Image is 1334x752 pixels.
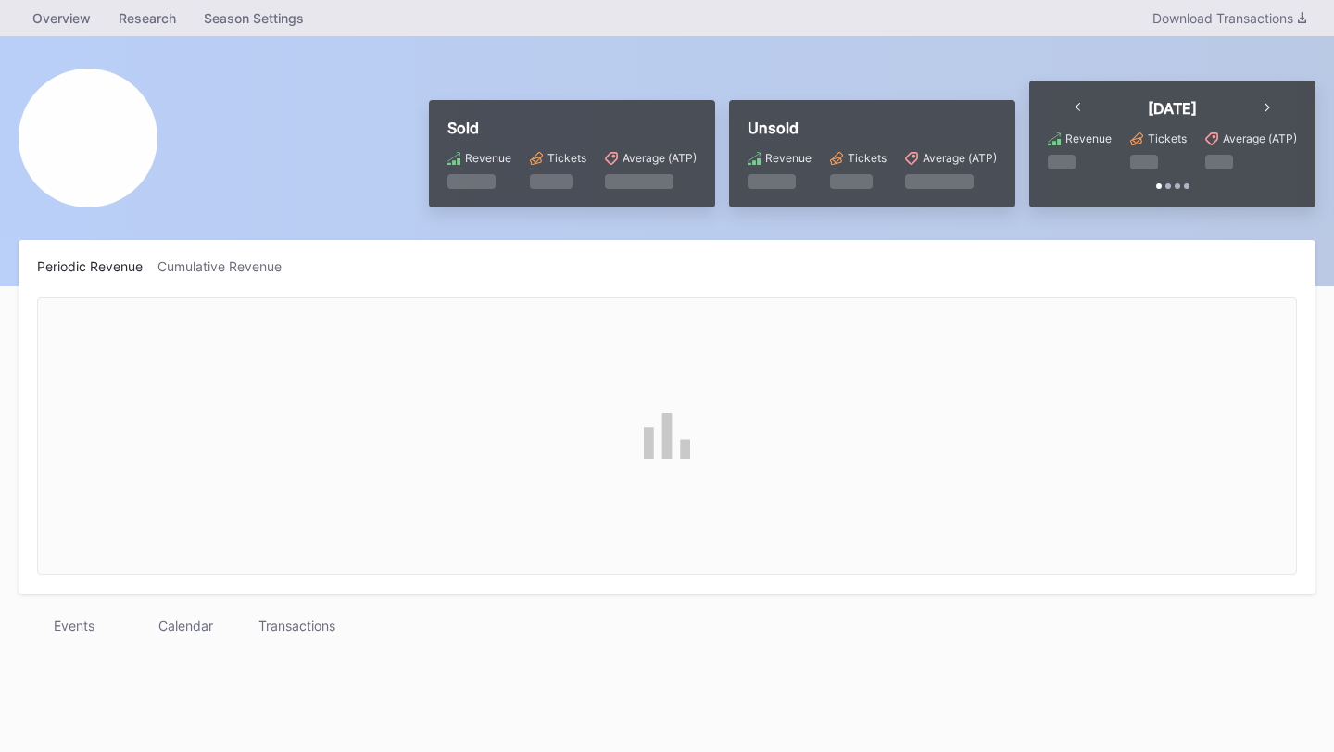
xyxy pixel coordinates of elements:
div: Average (ATP) [923,151,997,165]
div: Unsold [748,119,997,137]
div: Revenue [465,151,511,165]
div: Download Transactions [1152,10,1306,26]
div: Transactions [241,612,352,639]
a: Season Settings [190,5,318,31]
div: Events [19,612,130,639]
div: Revenue [765,151,812,165]
div: Average (ATP) [1223,132,1297,145]
div: Sold [447,119,697,137]
div: Tickets [547,151,586,165]
div: Revenue [1065,132,1112,145]
div: Tickets [1148,132,1187,145]
div: Periodic Revenue [37,258,157,274]
div: Tickets [848,151,887,165]
div: [DATE] [1148,99,1197,118]
a: Research [105,5,190,31]
a: Overview [19,5,105,31]
div: Calendar [130,612,241,639]
div: Cumulative Revenue [157,258,296,274]
button: Download Transactions [1143,6,1315,31]
div: Average (ATP) [623,151,697,165]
